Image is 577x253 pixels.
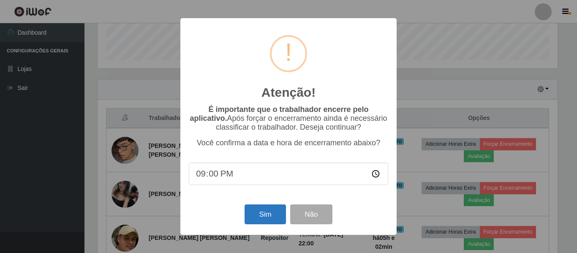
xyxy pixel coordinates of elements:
button: Não [290,204,332,224]
p: Após forçar o encerramento ainda é necessário classificar o trabalhador. Deseja continuar? [189,105,388,132]
b: É importante que o trabalhador encerre pelo aplicativo. [190,105,368,122]
button: Sim [245,204,286,224]
p: Você confirma a data e hora de encerramento abaixo? [189,139,388,147]
h2: Atenção! [261,85,316,100]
